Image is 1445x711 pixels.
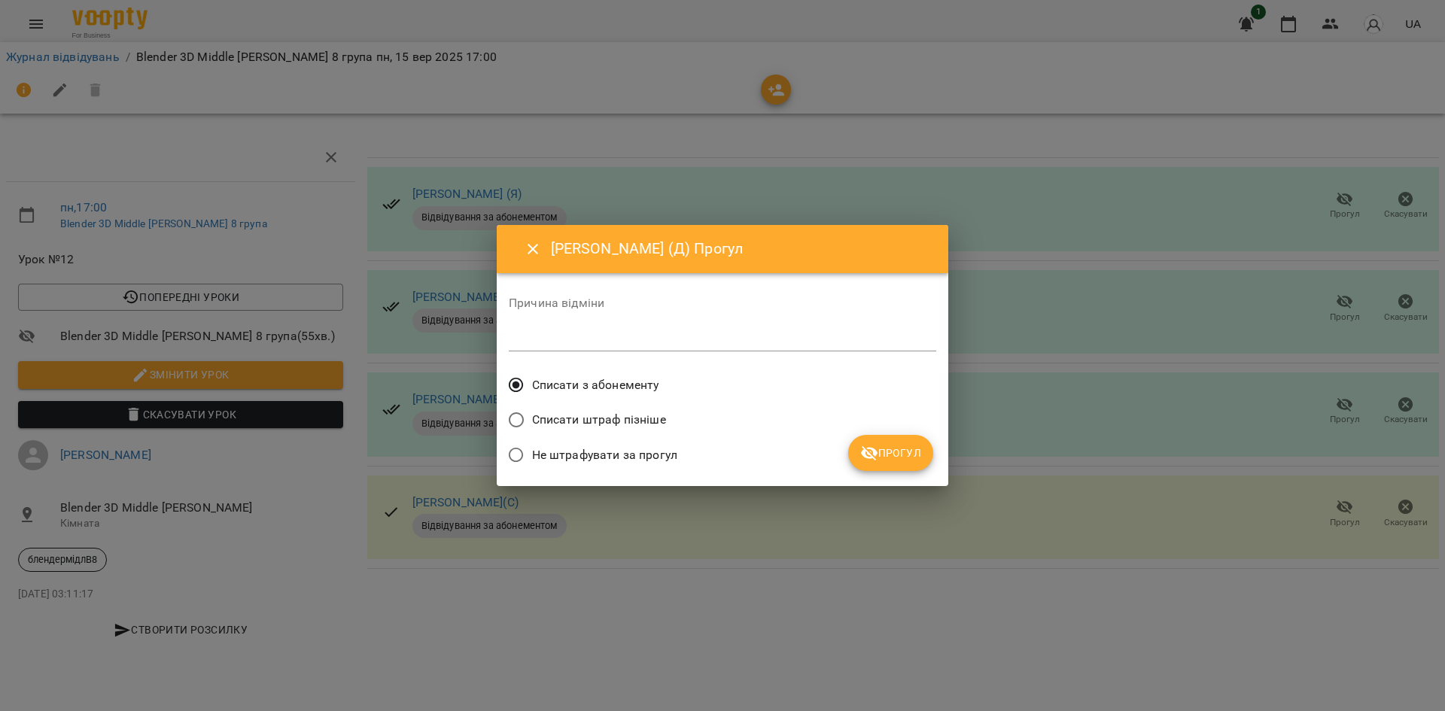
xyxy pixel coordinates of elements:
[860,444,921,462] span: Прогул
[509,297,936,309] label: Причина відміни
[532,446,677,464] span: Не штрафувати за прогул
[532,411,666,429] span: Списати штраф пізніше
[848,435,933,471] button: Прогул
[515,231,551,267] button: Close
[551,237,930,260] h6: [PERSON_NAME] (Д) Прогул
[532,376,659,394] span: Списати з абонементу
